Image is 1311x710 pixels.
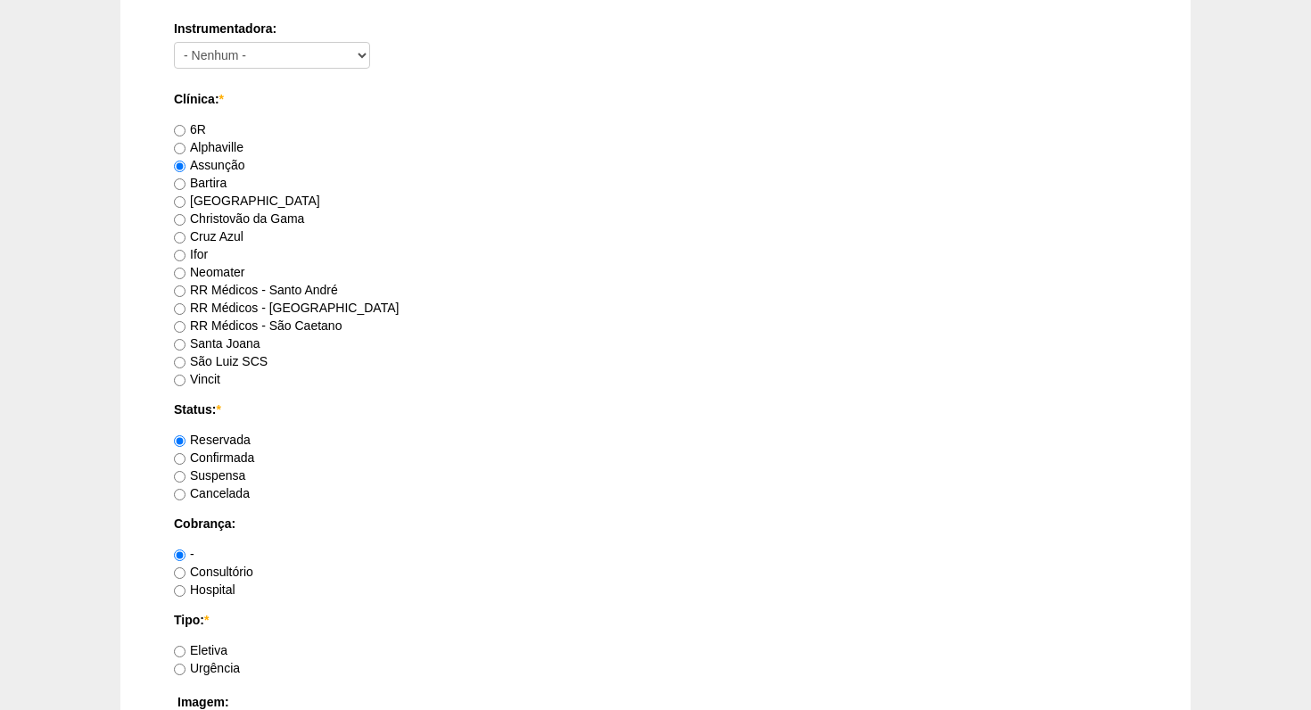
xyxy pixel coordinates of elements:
[174,321,186,333] input: RR Médicos - São Caetano
[174,357,186,368] input: São Luiz SCS
[174,214,186,226] input: Christovão da Gama
[174,646,186,657] input: Eletiva
[174,565,253,579] label: Consultório
[174,250,186,261] input: Ifor
[174,567,186,579] input: Consultório
[174,122,206,136] label: 6R
[174,303,186,315] input: RR Médicos - [GEOGRAPHIC_DATA]
[174,125,186,136] input: 6R
[174,285,186,297] input: RR Médicos - Santo André
[174,585,186,597] input: Hospital
[174,433,251,447] label: Reservada
[174,661,240,675] label: Urgência
[174,664,186,675] input: Urgência
[174,229,243,244] label: Cruz Azul
[174,611,1137,629] label: Tipo:
[174,339,186,351] input: Santa Joana
[174,140,243,154] label: Alphaville
[174,486,250,500] label: Cancelada
[174,178,186,190] input: Bartira
[174,211,304,226] label: Christovão da Gama
[174,400,1137,418] label: Status:
[174,161,186,172] input: Assunção
[174,372,220,386] label: Vincit
[204,613,209,627] span: Este campo é obrigatório.
[174,283,338,297] label: RR Médicos - Santo André
[174,582,235,597] label: Hospital
[174,318,342,333] label: RR Médicos - São Caetano
[174,247,208,261] label: Ifor
[174,453,186,465] input: Confirmada
[174,375,186,386] input: Vincit
[174,643,227,657] label: Eletiva
[174,176,227,190] label: Bartira
[174,468,245,483] label: Suspensa
[174,232,186,244] input: Cruz Azul
[174,143,186,154] input: Alphaville
[174,158,244,172] label: Assunção
[174,515,1137,532] label: Cobrança:
[219,92,224,106] span: Este campo é obrigatório.
[174,90,1137,108] label: Clínica:
[174,450,254,465] label: Confirmada
[174,471,186,483] input: Suspensa
[174,301,399,315] label: RR Médicos - [GEOGRAPHIC_DATA]
[174,268,186,279] input: Neomater
[174,547,194,561] label: -
[174,265,244,279] label: Neomater
[174,196,186,208] input: [GEOGRAPHIC_DATA]
[174,435,186,447] input: Reservada
[216,402,220,417] span: Este campo é obrigatório.
[174,20,1137,37] label: Instrumentadora:
[174,354,268,368] label: São Luiz SCS
[174,549,186,561] input: -
[174,194,320,208] label: [GEOGRAPHIC_DATA]
[174,336,260,351] label: Santa Joana
[174,489,186,500] input: Cancelada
